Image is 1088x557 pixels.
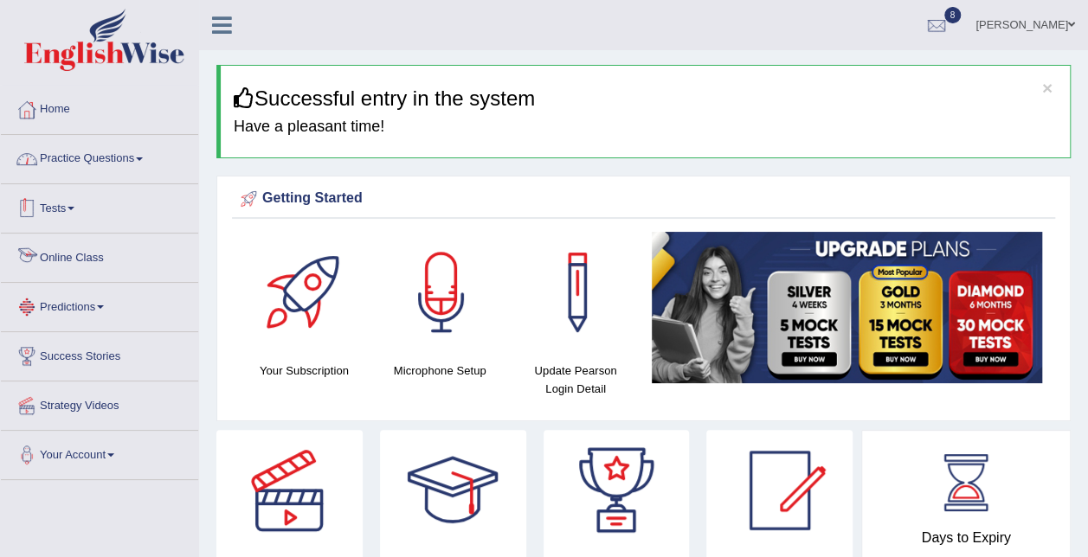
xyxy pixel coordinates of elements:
[236,186,1051,212] div: Getting Started
[234,87,1057,110] h3: Successful entry in the system
[1,135,198,178] a: Practice Questions
[245,362,364,380] h4: Your Subscription
[1,234,198,277] a: Online Class
[1042,79,1053,97] button: ×
[652,232,1042,382] img: small5.jpg
[1,283,198,326] a: Predictions
[944,7,962,23] span: 8
[1,381,198,425] a: Strategy Videos
[381,362,499,380] h4: Microphone Setup
[1,184,198,227] a: Tests
[1,332,198,375] a: Success Stories
[1,431,198,474] a: Your Account
[881,530,1051,546] h4: Days to Expiry
[1,86,198,129] a: Home
[234,118,1057,136] h4: Have a pleasant time!
[517,362,635,398] h4: Update Pearson Login Detail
